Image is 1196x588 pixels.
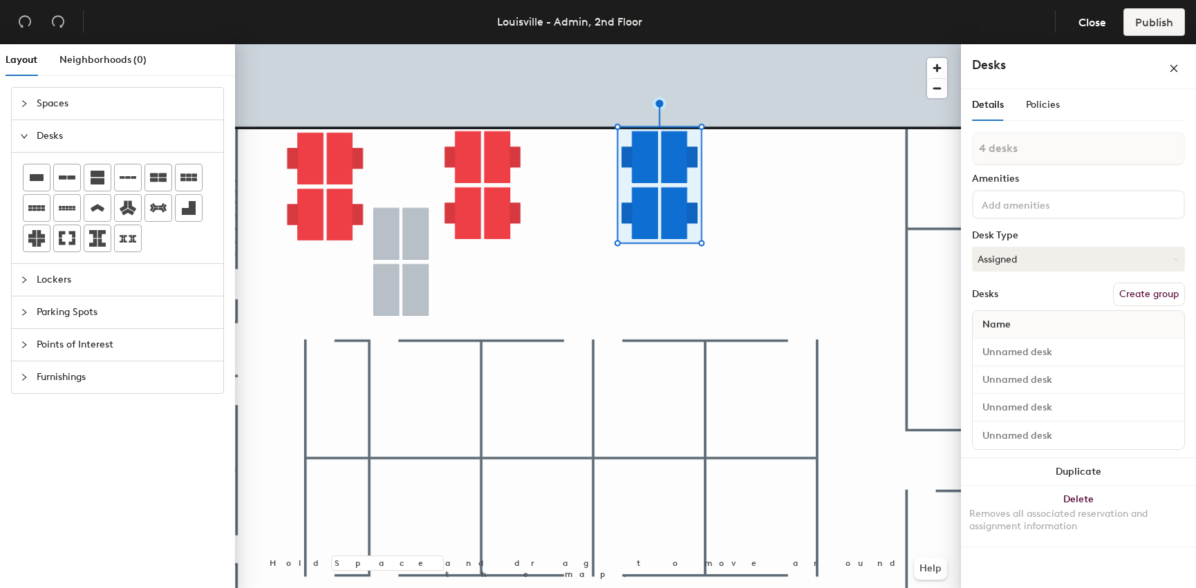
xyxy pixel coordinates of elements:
[1026,99,1060,111] span: Policies
[972,289,998,300] div: Desks
[20,373,28,381] span: collapsed
[972,173,1185,184] div: Amenities
[975,426,1181,445] input: Unnamed desk
[975,343,1181,362] input: Unnamed desk
[11,8,39,36] button: Undo (⌘ + Z)
[961,486,1196,547] button: DeleteRemoves all associated reservation and assignment information
[37,296,215,328] span: Parking Spots
[1123,8,1185,36] button: Publish
[1067,8,1118,36] button: Close
[18,15,32,28] span: undo
[37,361,215,393] span: Furnishings
[1169,64,1179,73] span: close
[975,312,1018,337] span: Name
[975,370,1181,390] input: Unnamed desk
[975,398,1181,417] input: Unnamed desk
[20,341,28,349] span: collapsed
[37,329,215,361] span: Points of Interest
[1078,16,1106,29] span: Close
[37,88,215,120] span: Spaces
[37,120,215,152] span: Desks
[961,458,1196,486] button: Duplicate
[20,99,28,108] span: collapsed
[20,276,28,284] span: collapsed
[20,308,28,316] span: collapsed
[972,247,1185,272] button: Assigned
[59,54,147,66] span: Neighborhoods (0)
[1113,283,1185,306] button: Create group
[969,508,1188,533] div: Removes all associated reservation and assignment information
[972,230,1185,241] div: Desk Type
[37,264,215,296] span: Lockers
[972,99,1004,111] span: Details
[20,132,28,140] span: expanded
[497,13,642,30] div: Louisville - Admin, 2nd Floor
[914,558,947,580] button: Help
[979,196,1103,212] input: Add amenities
[44,8,72,36] button: Redo (⌘ + ⇧ + Z)
[6,54,37,66] span: Layout
[972,56,1124,74] h4: Desks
